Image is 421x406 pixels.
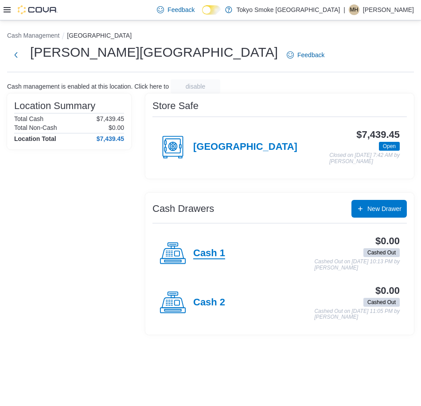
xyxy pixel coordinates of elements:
[18,5,58,14] img: Cova
[7,46,25,64] button: Next
[14,101,95,111] h3: Location Summary
[367,249,396,257] span: Cashed Out
[14,135,56,142] h4: Location Total
[152,203,214,214] h3: Cash Drawers
[379,142,400,151] span: Open
[7,83,169,90] p: Cash management is enabled at this location. Click here to
[237,4,340,15] p: Tokyo Smoke [GEOGRAPHIC_DATA]
[7,32,59,39] button: Cash Management
[383,142,396,150] span: Open
[14,115,43,122] h6: Total Cash
[153,1,198,19] a: Feedback
[363,248,400,257] span: Cashed Out
[350,4,359,15] span: MH
[109,124,124,131] p: $0.00
[375,236,400,246] h3: $0.00
[97,115,124,122] p: $7,439.45
[97,135,124,142] h4: $7,439.45
[168,5,195,14] span: Feedback
[152,101,199,111] h3: Store Safe
[349,4,359,15] div: Makaela Harkness
[314,308,400,320] p: Cashed Out on [DATE] 11:05 PM by [PERSON_NAME]
[193,297,225,308] h4: Cash 2
[297,51,324,59] span: Feedback
[202,5,221,15] input: Dark Mode
[356,129,400,140] h3: $7,439.45
[367,204,402,213] span: New Drawer
[30,43,278,61] h1: [PERSON_NAME][GEOGRAPHIC_DATA]
[186,82,205,91] span: disable
[193,141,297,153] h4: [GEOGRAPHIC_DATA]
[363,4,414,15] p: [PERSON_NAME]
[329,152,400,164] p: Closed on [DATE] 7:42 AM by [PERSON_NAME]
[193,248,225,259] h4: Cash 1
[171,79,220,94] button: disable
[67,32,132,39] button: [GEOGRAPHIC_DATA]
[351,200,407,218] button: New Drawer
[367,298,396,306] span: Cashed Out
[375,285,400,296] h3: $0.00
[283,46,328,64] a: Feedback
[363,298,400,307] span: Cashed Out
[314,259,400,271] p: Cashed Out on [DATE] 10:13 PM by [PERSON_NAME]
[7,31,414,42] nav: An example of EuiBreadcrumbs
[343,4,345,15] p: |
[14,124,57,131] h6: Total Non-Cash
